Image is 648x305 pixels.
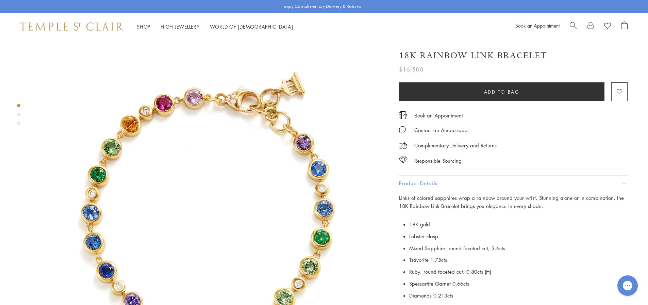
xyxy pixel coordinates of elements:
[399,176,628,191] button: Product Details
[399,126,406,133] img: MessageIcon-01_2.svg
[409,254,628,266] li: Tsavorite 1.75cts
[409,266,628,278] li: Ruby, round faceted cut, 0.80cts (H)
[414,112,463,119] a: Book an Appointment
[409,278,628,290] li: Spessartite Garnet 0.66cts
[409,219,628,230] li: 18K gold
[399,111,407,119] img: icon_appointment.svg
[399,141,408,150] img: icon_delivery.svg
[17,102,20,130] div: Product gallery navigation
[399,157,408,163] img: icon_sourcing.svg
[399,65,423,74] span: $16,500
[409,242,628,254] li: Mixed Sapphire, round faceted cut, 3.6cts
[284,3,361,10] p: Enjoy Complimentary Delivery & Returns
[137,23,150,30] a: ShopShop
[161,23,200,30] a: High JewelleryHigh Jewellery
[399,82,604,101] button: Add to bag
[515,22,560,29] a: Book an Appointment
[409,290,628,302] li: Diamonds 0.213cts
[20,22,123,31] img: Temple St. Clair
[621,21,628,32] a: Open Shopping Bag
[604,21,611,32] a: View Wishlist
[570,21,577,32] a: Search
[409,230,628,242] li: Lobster clasp
[137,22,293,31] nav: Main navigation
[399,50,547,62] h1: 18K Rainbow Link Bracelet
[414,141,497,150] p: Complimentary Delivery and Returns
[210,23,293,30] a: World of [DEMOGRAPHIC_DATA]World of [DEMOGRAPHIC_DATA]
[414,126,469,134] div: Contact an Ambassador
[399,194,628,211] p: Links of colored sapphires wrap a rainbow around your wrist. Stunning alone or in combination, th...
[414,157,462,165] div: Responsible Sourcing
[484,88,520,96] span: Add to bag
[614,273,641,298] iframe: Gorgias live chat messenger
